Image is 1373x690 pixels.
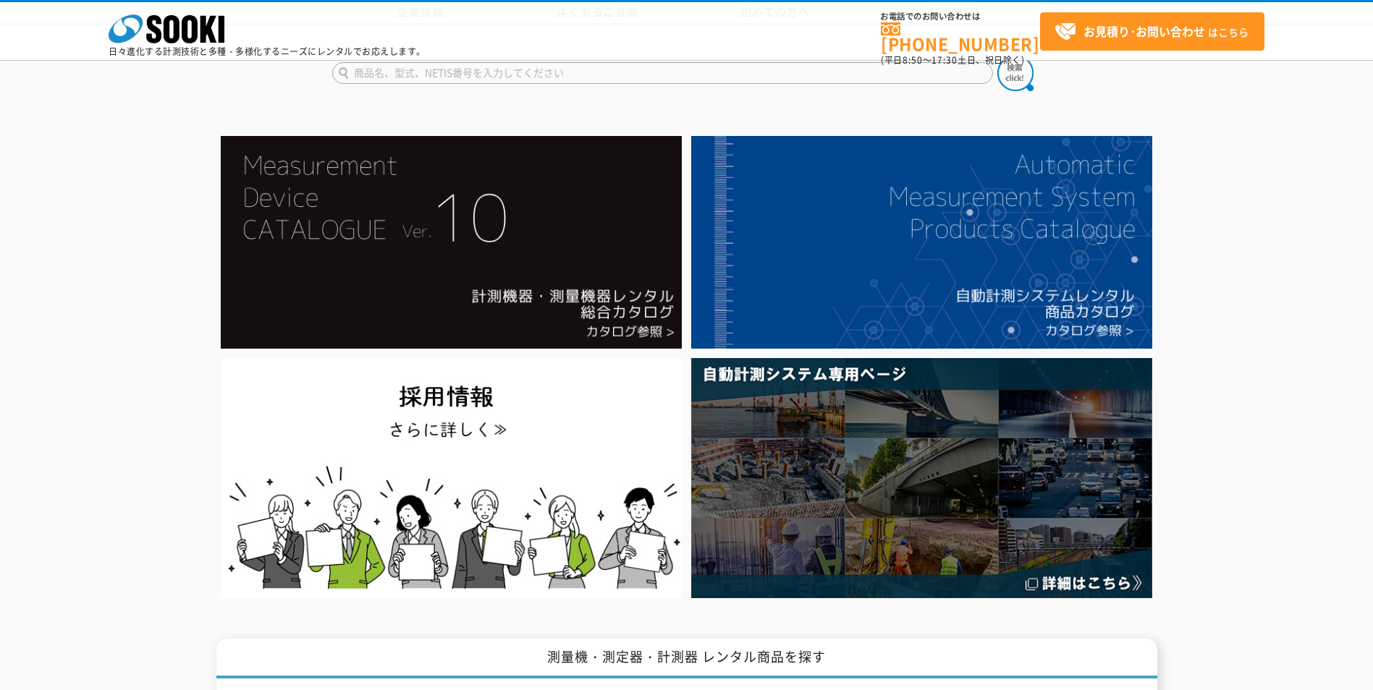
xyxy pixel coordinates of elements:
span: 17:30 [931,54,958,67]
span: (平日 ～ 土日、祝日除く) [881,54,1024,67]
span: はこちら [1055,21,1249,43]
img: SOOKI recruit [221,358,682,597]
img: 自動計測システムカタログ [691,136,1152,349]
p: 日々進化する計測技術と多種・多様化するニーズにレンタルでお応えします。 [109,47,426,56]
h1: 測量機・測定器・計測器 レンタル商品を探す [216,639,1157,678]
a: [PHONE_NUMBER] [881,22,1040,52]
img: 自動計測システム専用ページ [691,358,1152,597]
span: お電話でのお問い合わせは [881,12,1040,21]
img: Catalog Ver10 [221,136,682,349]
img: btn_search.png [997,55,1034,91]
input: 商品名、型式、NETIS番号を入力してください [332,62,993,84]
a: お見積り･お問い合わせはこちら [1040,12,1264,51]
span: 8:50 [903,54,923,67]
strong: お見積り･お問い合わせ [1083,22,1205,40]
